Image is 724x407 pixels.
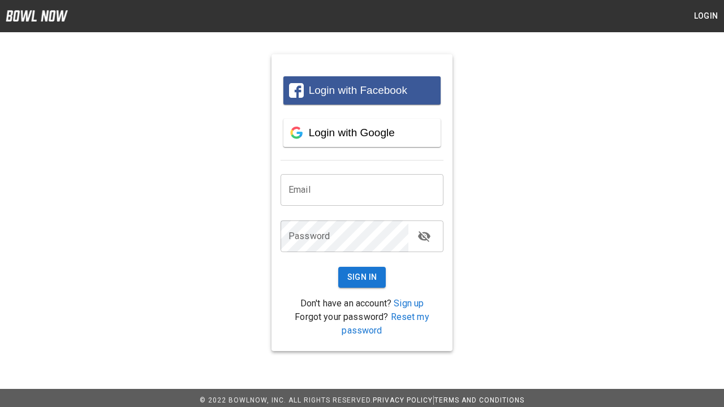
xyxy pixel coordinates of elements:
[309,84,407,96] span: Login with Facebook
[200,396,373,404] span: © 2022 BowlNow, Inc. All Rights Reserved.
[373,396,433,404] a: Privacy Policy
[394,298,424,309] a: Sign up
[338,267,386,288] button: Sign In
[283,119,441,147] button: Login with Google
[434,396,524,404] a: Terms and Conditions
[283,76,441,105] button: Login with Facebook
[309,127,395,138] span: Login with Google
[688,6,724,27] button: Login
[413,225,436,248] button: toggle password visibility
[281,310,443,337] p: Forgot your password?
[342,311,429,336] a: Reset my password
[281,297,443,310] p: Don't have an account?
[6,10,68,21] img: logo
